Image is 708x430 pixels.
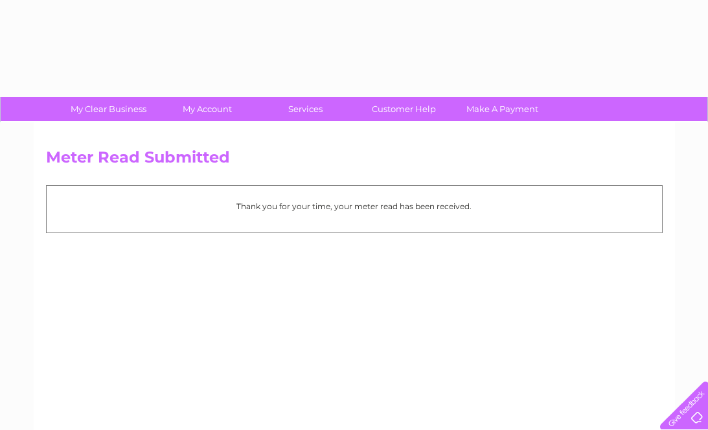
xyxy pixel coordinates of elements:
a: Services [252,97,359,121]
a: Make A Payment [449,97,556,121]
a: My Account [154,97,260,121]
p: Thank you for your time, your meter read has been received. [53,200,656,212]
h2: Meter Read Submitted [46,148,663,173]
a: My Clear Business [55,97,162,121]
a: Customer Help [350,97,457,121]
